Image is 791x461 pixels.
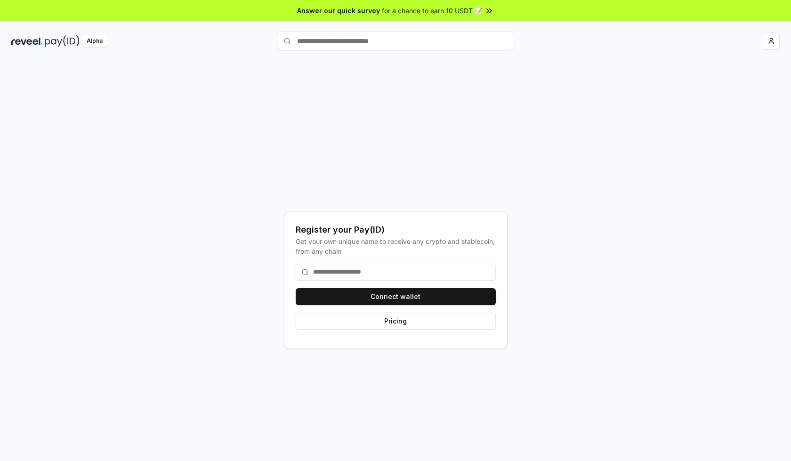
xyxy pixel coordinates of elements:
[296,313,496,330] button: Pricing
[296,223,496,236] div: Register your Pay(ID)
[296,288,496,305] button: Connect wallet
[45,35,80,47] img: pay_id
[81,35,108,47] div: Alpha
[382,6,483,16] span: for a chance to earn 10 USDT 📝
[297,6,380,16] span: Answer our quick survey
[11,35,43,47] img: reveel_dark
[296,236,496,256] div: Get your own unique name to receive any crypto and stablecoin, from any chain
